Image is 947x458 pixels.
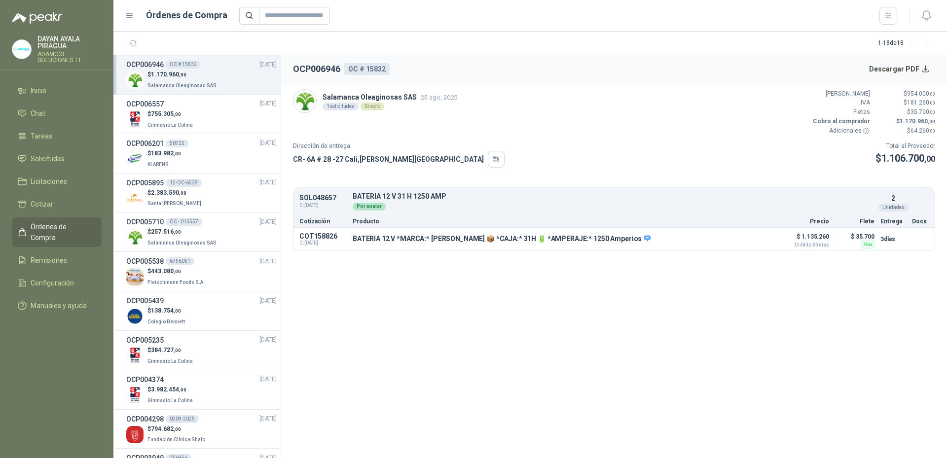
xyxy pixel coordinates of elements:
[151,347,181,353] span: 384.727
[174,348,181,353] span: ,00
[12,81,102,100] a: Inicio
[174,111,181,117] span: ,00
[151,386,186,393] span: 3.982.454
[259,178,277,187] span: [DATE]
[907,99,935,106] span: 181.260
[361,103,384,110] div: Directo
[126,347,144,364] img: Company Logo
[37,35,102,49] p: DAYAN AYALA PIRAGUA
[353,203,386,211] div: Por enviar
[126,71,144,89] img: Company Logo
[835,231,874,243] p: $ 35.700
[259,217,277,227] span: [DATE]
[151,150,181,157] span: 183.982
[151,110,181,117] span: 755.305
[126,256,277,287] a: OCP0055386756051[DATE] Company Logo$443.080,00Fleischmann Foods S.A.
[353,235,651,244] p: BATERIA 12 V *MARCA:* [PERSON_NAME] 📦 *CAJA:* 31H 🔋 *AMPERAJE:* 1250 Amperios
[31,85,46,96] span: Inicio
[293,154,484,165] p: CR- 6A # 28 -27 Cali , [PERSON_NAME][GEOGRAPHIC_DATA]
[174,426,181,432] span: ,00
[924,154,935,164] span: ,00
[293,141,505,151] p: Dirección de entrega
[126,414,164,424] h3: OCP004298
[293,90,316,112] img: Company Logo
[876,98,935,107] p: $
[876,117,935,126] p: $
[166,61,201,69] div: OC # 15832
[299,240,347,246] span: C: [DATE]
[126,308,144,325] img: Company Logo
[861,241,874,248] div: Flex
[147,424,207,434] p: $
[907,90,935,97] span: 954.000
[12,251,102,270] a: Remisiones
[875,151,935,166] p: $
[421,94,458,101] span: 25 ago, 2025
[151,268,181,275] span: 443.080
[174,269,181,274] span: ,00
[780,243,829,247] span: Crédito 30 días
[147,162,169,167] span: KLARENS
[323,92,458,103] p: Salamanca Oleaginosas SAS
[259,375,277,384] span: [DATE]
[147,83,217,88] span: Salamanca Oleaginosas SAS
[891,193,895,204] p: 2
[929,109,935,115] span: ,00
[31,255,67,266] span: Remisiones
[12,104,102,123] a: Chat
[299,202,347,210] span: C: [DATE]
[126,335,277,366] a: OCP005235[DATE] Company Logo$384.727,00Gimnasio La Colina
[166,179,202,187] div: 12-OC-6538
[31,221,92,243] span: Órdenes de Compra
[12,296,102,315] a: Manuales y ayuda
[147,227,219,237] p: $
[12,274,102,292] a: Configuración
[147,188,203,198] p: $
[299,194,347,202] p: SOL048657
[31,278,74,288] span: Configuración
[126,189,144,207] img: Company Logo
[353,218,774,224] p: Producto
[151,307,181,314] span: 138.754
[878,204,909,211] div: Unidades
[299,218,347,224] p: Cotización
[147,267,207,276] p: $
[929,91,935,97] span: ,00
[12,172,102,191] a: Licitaciones
[780,231,829,247] p: $ 1.135.260
[31,199,53,210] span: Cotizar
[126,229,144,246] img: Company Logo
[811,117,870,126] p: Cobro al comprador
[126,335,164,346] h3: OCP005235
[126,295,164,306] h3: OCP005439
[811,98,870,107] p: IVA
[259,257,277,266] span: [DATE]
[864,59,936,79] button: Descargar PDF
[126,374,277,405] a: OCP004374[DATE] Company Logo$3.982.454,00Gimnasio La Colina
[126,111,144,128] img: Company Logo
[147,319,185,324] span: Colegio Bennett
[179,387,186,392] span: ,00
[166,415,199,423] div: 0209-2025
[780,218,829,224] p: Precio
[344,63,390,75] div: OC # 15832
[126,138,164,149] h3: OCP006201
[126,150,144,168] img: Company Logo
[147,385,195,394] p: $
[876,89,935,99] p: $
[12,195,102,213] a: Cotizar
[151,425,181,432] span: 794.682
[31,108,45,119] span: Chat
[31,176,67,187] span: Licitaciones
[323,103,359,110] div: 1 solicitudes
[900,118,935,125] span: 1.170.960
[147,280,205,285] span: Fleischmann Foods S.A.
[911,127,935,134] span: 64.260
[929,100,935,106] span: ,00
[259,335,277,345] span: [DATE]
[126,138,277,169] a: OCP00620150725[DATE] Company Logo$183.982,00KLARENS
[147,358,193,364] span: Gimnasio La Colina
[166,257,194,265] div: 6756051
[929,128,935,134] span: ,00
[126,374,164,385] h3: OCP004374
